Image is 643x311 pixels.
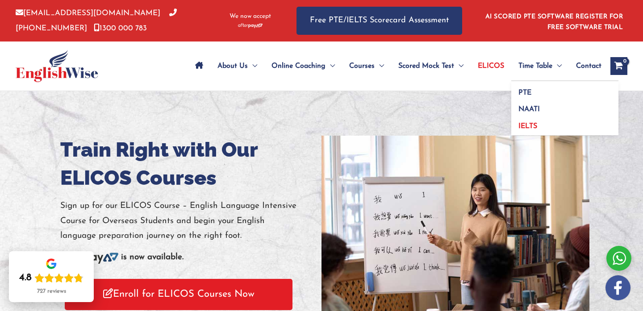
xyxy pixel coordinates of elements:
nav: Site Navigation: Main Menu [188,50,601,82]
span: Menu Toggle [454,50,463,82]
span: NAATI [518,106,540,113]
span: Online Coaching [271,50,326,82]
img: white-facebook.png [605,275,630,300]
span: About Us [217,50,248,82]
a: Contact [569,50,601,82]
a: AI SCORED PTE SOFTWARE REGISTER FOR FREE SOFTWARE TRIAL [485,13,623,31]
b: is now available. [121,253,184,261]
a: Free PTE/IELTS Scorecard Assessment [296,7,462,35]
aside: Header Widget 1 [480,6,627,35]
span: PTE [518,89,531,96]
p: Sign up for our ELICOS Course – English Language Intensive Course for Overseas Students and begin... [60,199,315,243]
span: ELICOS [478,50,504,82]
a: PTE [511,81,618,98]
span: We now accept [230,12,271,21]
a: ELICOS [471,50,511,82]
img: cropped-ew-logo [16,50,98,82]
span: Scored Mock Test [398,50,454,82]
h1: Train Right with Our ELICOS Courses [60,136,315,192]
a: IELTS [511,115,618,135]
a: [PHONE_NUMBER] [16,9,177,32]
span: Menu Toggle [375,50,384,82]
div: Rating: 4.8 out of 5 [19,272,84,284]
a: [EMAIL_ADDRESS][DOMAIN_NAME] [16,9,160,17]
span: Menu Toggle [326,50,335,82]
span: Menu Toggle [248,50,257,82]
span: Contact [576,50,601,82]
img: Afterpay-Logo [238,23,263,28]
a: Time TableMenu Toggle [511,50,569,82]
a: NAATI [511,98,618,115]
span: IELTS [518,123,537,130]
a: Online CoachingMenu Toggle [264,50,342,82]
div: 727 reviews [37,288,66,295]
a: Scored Mock TestMenu Toggle [391,50,471,82]
span: Courses [349,50,375,82]
a: 1300 000 783 [94,25,147,32]
a: CoursesMenu Toggle [342,50,391,82]
a: About UsMenu Toggle [210,50,264,82]
a: View Shopping Cart, empty [610,57,627,75]
span: Time Table [518,50,552,82]
span: Menu Toggle [552,50,562,82]
a: Enroll for ELICOS Courses Now [65,279,292,310]
div: 4.8 [19,272,32,284]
